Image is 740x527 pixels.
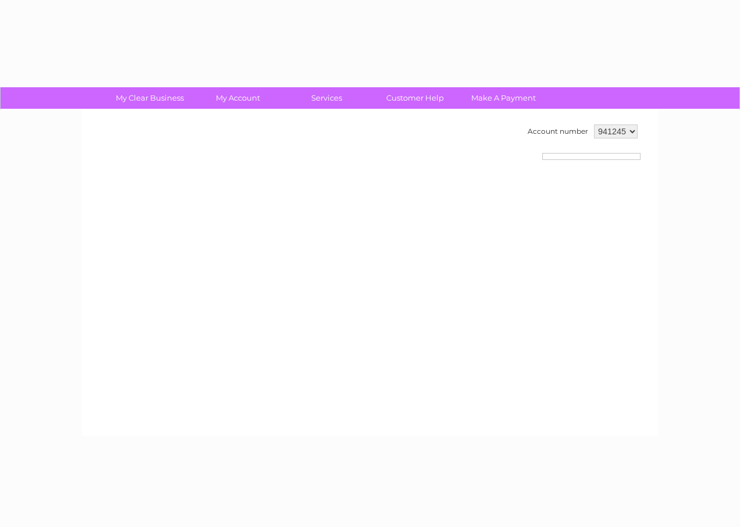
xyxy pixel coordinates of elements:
[102,87,198,109] a: My Clear Business
[525,122,591,141] td: Account number
[456,87,552,109] a: Make A Payment
[367,87,463,109] a: Customer Help
[279,87,375,109] a: Services
[190,87,286,109] a: My Account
